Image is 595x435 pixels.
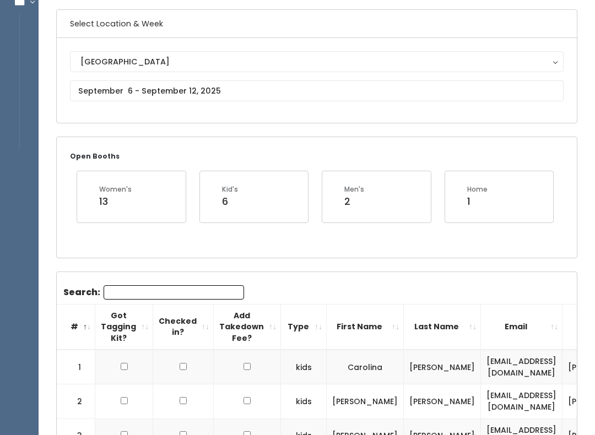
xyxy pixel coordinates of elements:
[70,80,564,101] input: September 6 - September 12, 2025
[99,194,132,209] div: 13
[327,304,404,350] th: First Name: activate to sort column ascending
[57,304,95,350] th: #: activate to sort column descending
[70,151,120,161] small: Open Booths
[467,194,488,209] div: 1
[222,184,238,194] div: Kid's
[281,304,327,350] th: Type: activate to sort column ascending
[404,304,481,350] th: Last Name: activate to sort column ascending
[344,184,364,194] div: Men's
[344,194,364,209] div: 2
[214,304,281,350] th: Add Takedown Fee?: activate to sort column ascending
[327,350,404,384] td: Carolina
[80,56,553,68] div: [GEOGRAPHIC_DATA]
[481,304,562,350] th: Email: activate to sort column ascending
[57,384,95,418] td: 2
[281,350,327,384] td: kids
[153,304,214,350] th: Checked in?: activate to sort column ascending
[481,350,562,384] td: [EMAIL_ADDRESS][DOMAIN_NAME]
[99,184,132,194] div: Women's
[95,304,153,350] th: Got Tagging Kit?: activate to sort column ascending
[104,285,244,300] input: Search:
[222,194,238,209] div: 6
[404,350,481,384] td: [PERSON_NAME]
[327,384,404,418] td: [PERSON_NAME]
[57,350,95,384] td: 1
[63,285,244,300] label: Search:
[404,384,481,418] td: [PERSON_NAME]
[481,384,562,418] td: [EMAIL_ADDRESS][DOMAIN_NAME]
[70,51,564,72] button: [GEOGRAPHIC_DATA]
[467,184,488,194] div: Home
[281,384,327,418] td: kids
[57,10,577,38] h6: Select Location & Week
